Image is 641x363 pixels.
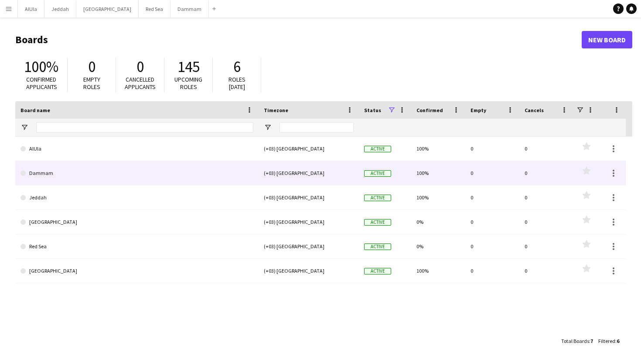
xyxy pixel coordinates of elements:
[519,259,573,283] div: 0
[519,161,573,185] div: 0
[465,161,519,185] div: 0
[364,170,391,177] span: Active
[519,210,573,234] div: 0
[598,332,619,349] div: :
[411,185,465,209] div: 100%
[259,234,359,258] div: (+03) [GEOGRAPHIC_DATA]
[15,33,582,46] h1: Boards
[364,219,391,226] span: Active
[411,210,465,234] div: 0%
[465,210,519,234] div: 0
[26,75,57,91] span: Confirmed applicants
[465,185,519,209] div: 0
[364,107,381,113] span: Status
[471,107,486,113] span: Empty
[364,268,391,274] span: Active
[264,107,288,113] span: Timezone
[36,122,253,133] input: Board name Filter Input
[259,137,359,161] div: (+03) [GEOGRAPHIC_DATA]
[364,146,391,152] span: Active
[88,57,95,76] span: 0
[177,57,200,76] span: 145
[411,259,465,283] div: 100%
[18,0,44,17] button: AlUla
[174,75,202,91] span: Upcoming roles
[125,75,156,91] span: Cancelled applicants
[617,338,619,344] span: 6
[259,259,359,283] div: (+03) [GEOGRAPHIC_DATA]
[411,234,465,258] div: 0%
[44,0,76,17] button: Jeddah
[364,243,391,250] span: Active
[465,234,519,258] div: 0
[465,259,519,283] div: 0
[525,107,544,113] span: Cancels
[20,185,253,210] a: Jeddah
[590,338,593,344] span: 7
[411,137,465,161] div: 100%
[598,338,615,344] span: Filtered
[411,161,465,185] div: 100%
[136,57,144,76] span: 0
[519,185,573,209] div: 0
[561,332,593,349] div: :
[76,0,139,17] button: [GEOGRAPHIC_DATA]
[582,31,632,48] a: New Board
[280,122,354,133] input: Timezone Filter Input
[20,123,28,131] button: Open Filter Menu
[20,161,253,185] a: Dammam
[259,161,359,185] div: (+03) [GEOGRAPHIC_DATA]
[264,123,272,131] button: Open Filter Menu
[83,75,100,91] span: Empty roles
[20,234,253,259] a: Red Sea
[24,57,58,76] span: 100%
[20,107,50,113] span: Board name
[465,137,519,161] div: 0
[139,0,170,17] button: Red Sea
[561,338,589,344] span: Total Boards
[20,210,253,234] a: [GEOGRAPHIC_DATA]
[20,259,253,283] a: [GEOGRAPHIC_DATA]
[170,0,209,17] button: Dammam
[519,137,573,161] div: 0
[519,234,573,258] div: 0
[259,210,359,234] div: (+03) [GEOGRAPHIC_DATA]
[233,57,241,76] span: 6
[259,185,359,209] div: (+03) [GEOGRAPHIC_DATA]
[228,75,245,91] span: Roles [DATE]
[20,137,253,161] a: AlUla
[416,107,443,113] span: Confirmed
[364,195,391,201] span: Active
